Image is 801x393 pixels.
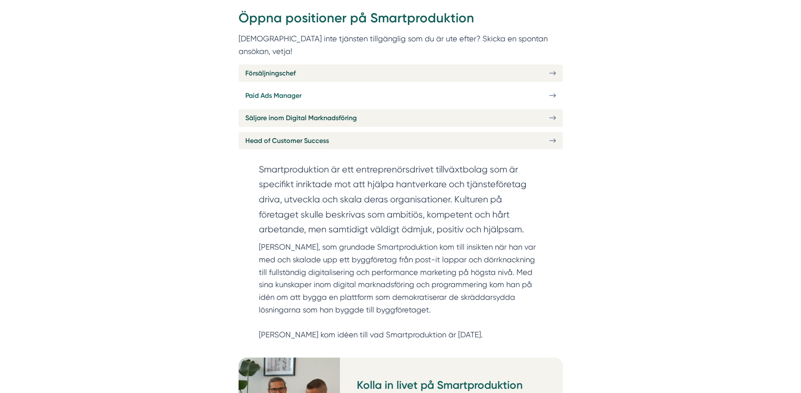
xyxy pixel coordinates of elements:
a: Säljare inom Digital Marknadsföring [239,109,563,127]
span: Head of Customer Success [245,135,329,146]
span: Paid Ads Manager [245,90,301,101]
section: Smartproduktion är ett entreprenörsdrivet tillväxtbolag som är specifikt inriktade mot att hjälpa... [259,162,543,241]
a: Paid Ads Manager [239,87,563,104]
p: [PERSON_NAME], som grundade Smartproduktion kom till insikten när han var med och skalade upp ett... [259,241,543,341]
span: Säljare inom Digital Marknadsföring [245,113,357,123]
span: Försäljningschef [245,68,296,78]
h2: Öppna positioner på Smartproduktion [239,9,563,32]
a: Head of Customer Success [239,132,563,149]
a: Försäljningschef [239,65,563,82]
p: [DEMOGRAPHIC_DATA] inte tjänsten tillgänglig som du är ute efter? Skicka en spontan ansökan, vetja! [239,32,563,57]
